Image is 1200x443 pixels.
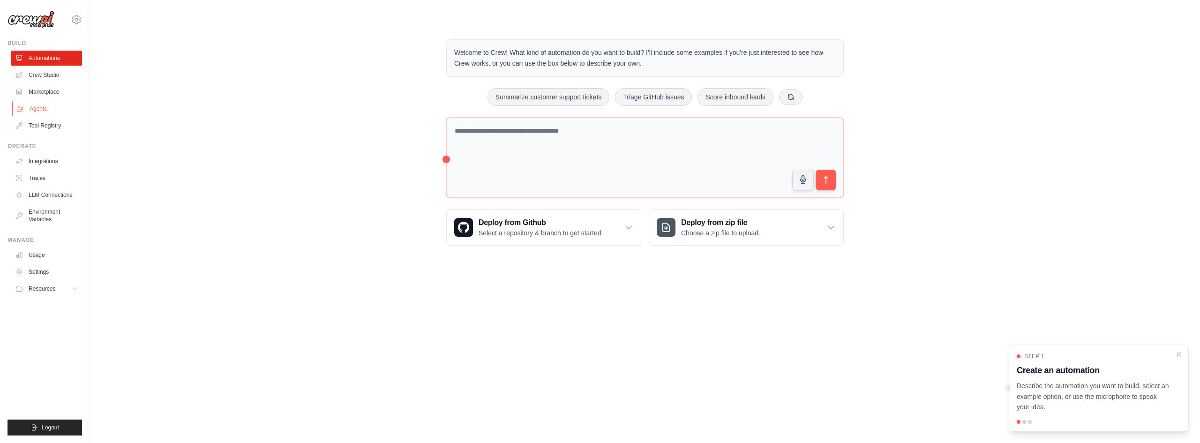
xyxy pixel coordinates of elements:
[29,285,55,293] span: Resources
[479,228,603,238] p: Select a repository & branch to get started.
[681,228,760,238] p: Choose a zip file to upload.
[7,420,82,435] button: Logout
[1175,351,1183,358] button: Close walkthrough
[42,424,59,431] span: Logout
[7,236,82,244] div: Manage
[11,281,82,296] button: Resources
[1153,398,1200,443] iframe: Chat Widget
[1017,364,1170,377] h3: Create an automation
[7,11,54,29] img: Logo
[12,101,83,116] a: Agents
[11,264,82,279] a: Settings
[454,47,836,69] p: Welcome to Crew! What kind of automation do you want to build? I'll include some examples if you'...
[697,88,773,106] button: Score inbound leads
[487,88,609,106] button: Summarize customer support tickets
[681,217,760,228] h3: Deploy from zip file
[11,84,82,99] a: Marketplace
[11,171,82,186] a: Traces
[7,143,82,150] div: Operate
[615,88,692,106] button: Triage GitHub issues
[11,154,82,169] a: Integrations
[1024,353,1044,360] span: Step 1
[11,68,82,83] a: Crew Studio
[7,39,82,47] div: Build
[1153,398,1200,443] div: Chat-Widget
[479,217,603,228] h3: Deploy from Github
[11,188,82,203] a: LLM Connections
[11,248,82,263] a: Usage
[11,51,82,66] a: Automations
[1017,381,1170,413] p: Describe the automation you want to build, select an example option, or use the microphone to spe...
[11,204,82,227] a: Environment Variables
[11,118,82,133] a: Tool Registry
